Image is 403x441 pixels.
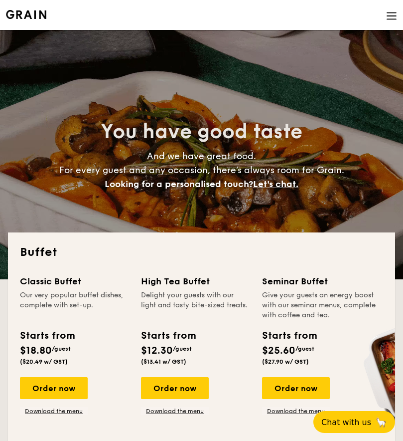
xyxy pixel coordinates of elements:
div: Order now [262,377,330,399]
button: Chat with us🦙 [313,411,395,433]
div: Starts from [20,328,70,343]
a: Logotype [6,10,46,19]
span: Looking for a personalised touch? [105,179,253,190]
span: 🦙 [375,417,387,428]
div: Order now [20,377,88,399]
div: Seminar Buffet [262,274,379,288]
span: ($27.90 w/ GST) [262,358,309,365]
span: /guest [173,345,192,352]
div: Our very popular buffet dishes, complete with set-up. [20,290,129,320]
img: Grain [6,10,46,19]
div: High Tea Buffet [141,274,250,288]
div: Order now [141,377,209,399]
span: $25.60 [262,345,295,357]
span: /guest [295,345,314,352]
div: Classic Buffet [20,274,129,288]
div: Starts from [262,328,316,343]
div: Starts from [141,328,191,343]
span: /guest [52,345,71,352]
span: $12.30 [141,345,173,357]
a: Download the menu [262,407,330,415]
span: ($20.49 w/ GST) [20,358,68,365]
h2: Buffet [20,244,383,260]
span: $18.80 [20,345,52,357]
div: Delight your guests with our light and tasty bite-sized treats. [141,290,250,320]
span: You have good taste [101,120,302,144]
span: Let's chat. [253,179,298,190]
span: ($13.41 w/ GST) [141,358,186,365]
a: Download the menu [20,407,88,415]
span: And we have great food. For every guest and any occasion, there’s always room for Grain. [59,151,344,190]
div: Give your guests an energy boost with our seminar menus, complete with coffee and tea. [262,290,379,320]
span: Chat with us [321,418,371,427]
img: icon-hamburger-menu.db5d7e83.svg [386,10,397,21]
a: Download the menu [141,407,209,415]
